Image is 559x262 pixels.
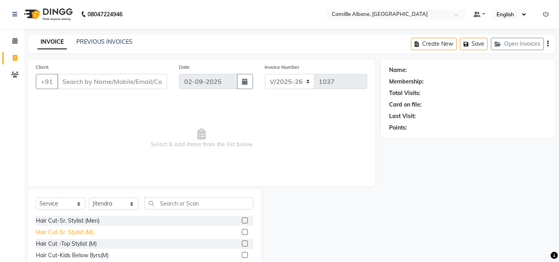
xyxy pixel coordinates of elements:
label: Client [36,64,49,71]
div: Membership: [389,78,424,86]
div: Last Visit: [389,112,416,120]
button: +91 [36,74,58,89]
div: Points: [389,124,407,132]
img: logo [20,3,75,25]
div: Hair Cut-Kids Below 8yrs(M) [36,251,109,260]
input: Search by Name/Mobile/Email/Code [57,74,167,89]
a: PREVIOUS INVOICES [76,38,132,45]
div: Card on file: [389,101,422,109]
span: Select & add items from the list below [36,99,367,178]
input: Search or Scan [144,197,253,210]
label: Date [179,64,190,71]
div: Hair Cut-Sr. Stylist (Men) [36,217,99,225]
button: Save [460,38,488,50]
div: Hair Cut -Top Stylist (M) [36,240,97,248]
div: Total Visits: [389,89,421,97]
button: Create New [411,38,457,50]
b: 08047224946 [88,3,123,25]
div: Hair Cut-Sr. Stylist (M) [36,228,93,237]
button: Open Invoices [491,38,544,50]
div: Name: [389,66,407,74]
a: INVOICE [37,35,67,49]
label: Invoice Number [265,64,300,71]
